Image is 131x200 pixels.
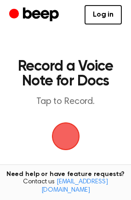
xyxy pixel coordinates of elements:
[17,96,114,108] p: Tap to Record.
[17,59,114,89] h1: Record a Voice Note for Docs
[52,122,80,150] img: Beep Logo
[85,5,122,24] a: Log in
[41,179,108,194] a: [EMAIL_ADDRESS][DOMAIN_NAME]
[9,6,61,24] a: Beep
[6,178,125,194] span: Contact us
